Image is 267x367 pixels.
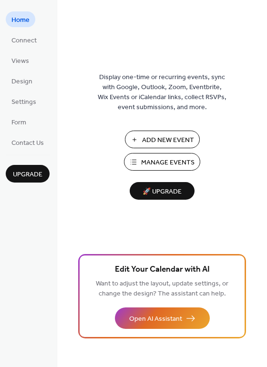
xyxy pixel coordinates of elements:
[11,77,32,87] span: Design
[142,135,194,145] span: Add New Event
[6,134,50,150] a: Contact Us
[11,56,29,66] span: Views
[13,170,42,180] span: Upgrade
[135,185,189,198] span: 🚀 Upgrade
[115,263,210,276] span: Edit Your Calendar with AI
[129,314,182,324] span: Open AI Assistant
[11,138,44,148] span: Contact Us
[11,118,26,128] span: Form
[6,165,50,183] button: Upgrade
[6,11,35,27] a: Home
[11,97,36,107] span: Settings
[130,182,195,200] button: 🚀 Upgrade
[96,277,228,300] span: Want to adjust the layout, update settings, or change the design? The assistant can help.
[6,93,42,109] a: Settings
[125,131,200,148] button: Add New Event
[6,32,42,48] a: Connect
[124,153,200,171] button: Manage Events
[6,114,32,130] a: Form
[115,307,210,329] button: Open AI Assistant
[6,52,35,68] a: Views
[141,158,195,168] span: Manage Events
[98,72,226,112] span: Display one-time or recurring events, sync with Google, Outlook, Zoom, Eventbrite, Wix Events or ...
[11,15,30,25] span: Home
[11,36,37,46] span: Connect
[6,73,38,89] a: Design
